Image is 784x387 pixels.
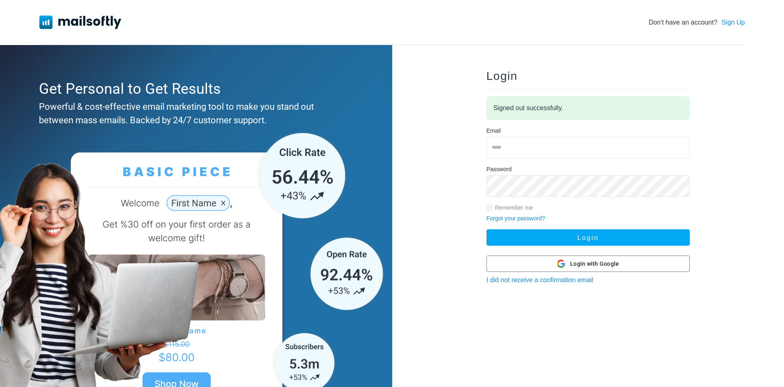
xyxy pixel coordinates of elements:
[39,100,349,127] div: Powerful & cost-effective email marketing tool to make you stand out between mass emails. Backed ...
[721,18,745,27] a: Sign Up
[495,204,533,212] label: Remember me
[649,18,745,27] div: Don't have an account?
[570,260,619,268] span: Login with Google
[486,127,501,135] label: Email
[486,165,511,174] label: Password
[39,78,349,100] div: Get Personal to Get Results
[486,70,518,82] span: Login
[39,16,121,29] img: Mailsoftly
[486,215,545,222] a: Forgot your password?
[486,276,593,283] a: I did not receive a confirmation email
[486,96,690,120] div: Signed out successfully.
[486,256,690,272] button: Login with Google
[486,229,690,246] button: Login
